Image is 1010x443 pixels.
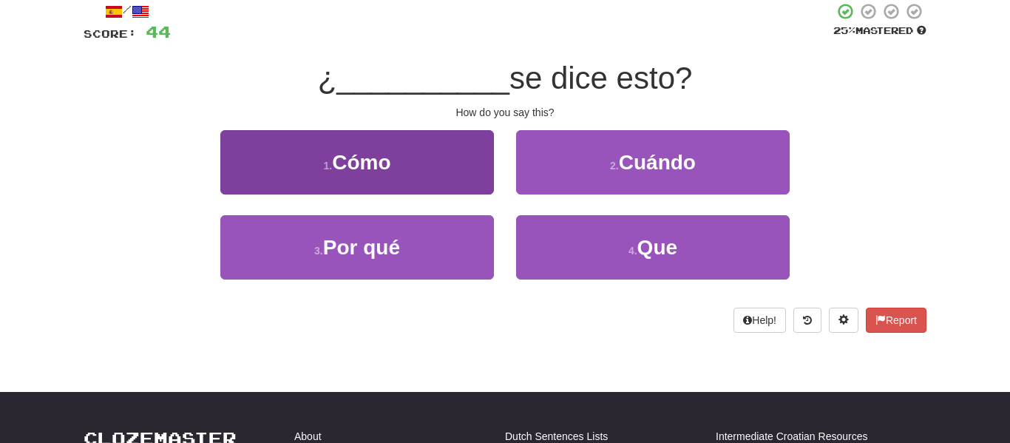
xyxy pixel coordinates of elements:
[336,61,509,95] span: __________
[220,130,494,195] button: 1.Cómo
[318,61,337,95] span: ¿
[323,236,400,259] span: Por qué
[628,245,637,257] small: 4 .
[220,215,494,280] button: 3.Por qué
[146,22,171,41] span: 44
[323,160,332,172] small: 1 .
[610,160,619,172] small: 2 .
[84,105,926,120] div: How do you say this?
[84,27,137,40] span: Score:
[866,308,926,333] button: Report
[833,24,855,36] span: 25 %
[619,151,696,174] span: Cuándo
[509,61,693,95] span: se dice esto?
[793,308,821,333] button: Round history (alt+y)
[833,24,926,38] div: Mastered
[516,215,790,280] button: 4.Que
[637,236,677,259] span: Que
[332,151,390,174] span: Cómo
[516,130,790,195] button: 2.Cuándo
[733,308,786,333] button: Help!
[314,245,323,257] small: 3 .
[84,2,171,21] div: /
